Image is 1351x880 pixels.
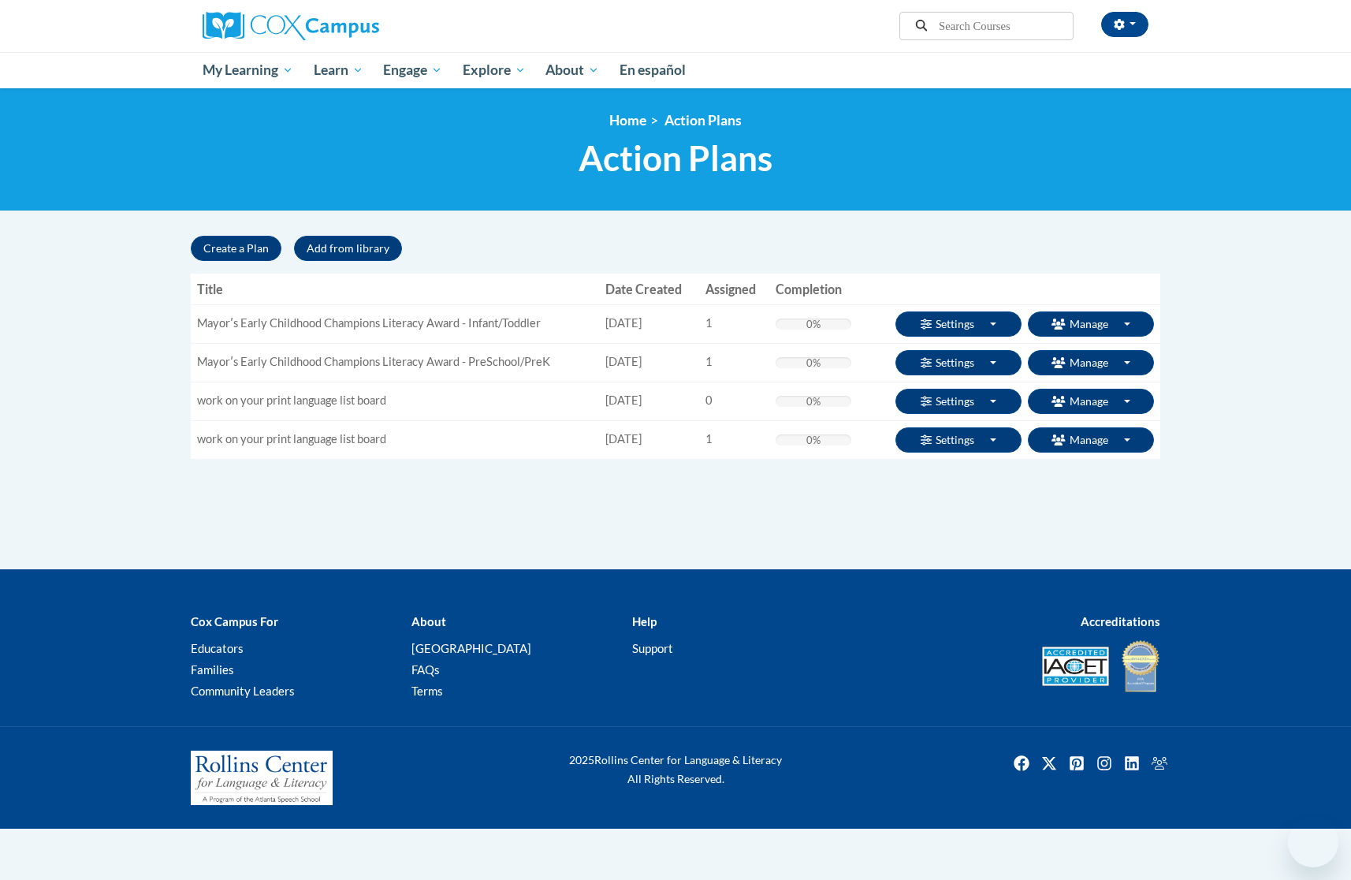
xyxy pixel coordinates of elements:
button: Manage [1028,389,1154,414]
div: 0% [806,319,821,330]
img: Pinterest icon [1064,751,1089,776]
td: [DATE] [599,304,698,343]
button: Search [910,17,933,35]
div: 0% [806,434,821,446]
td: 1 [699,343,769,382]
a: Home [609,112,646,129]
th: Completion [769,274,858,305]
td: 0 [699,382,769,420]
a: Learn [303,52,374,88]
span: Action Plans [579,137,772,179]
span: Learn [314,61,363,80]
a: Facebook [1009,751,1034,776]
td: [DATE] [599,343,698,382]
th: Title [191,274,599,305]
a: Families [191,662,234,677]
td: 1 [699,304,769,343]
img: Facebook group icon [1147,751,1172,776]
td: [DATE] [599,420,698,459]
b: Help [632,614,657,628]
img: IDA® Accredited [1121,639,1160,694]
img: Rollins Center for Language & Literacy - A Program of the Atlanta Speech School [191,751,333,806]
div: 0% [806,357,821,368]
button: Manage [1028,350,1154,375]
input: Search Courses [937,17,1063,35]
b: Accreditations [1081,614,1160,628]
img: Cox Campus [203,12,379,40]
span: About [545,61,599,80]
a: Support [632,641,673,655]
th: Date Created [599,274,698,305]
button: Settings [895,350,1022,375]
a: Community Leaders [191,684,295,698]
a: Explore [452,52,536,88]
td: Mayorʹs Early Childhood Champions Literacy Award - PreSchool/PreK [191,343,599,382]
th: Assigned [699,274,769,305]
img: Twitter icon [1037,751,1062,776]
td: [DATE] [599,382,698,420]
a: Terms [411,684,443,698]
td: work on your print language list board [191,382,599,420]
div: Main menu [179,52,1172,88]
span: My Learning [203,61,293,80]
a: En español [609,54,696,87]
a: My Learning [192,52,303,88]
button: Add from library [294,236,402,261]
b: About [411,614,446,628]
iframe: Button to launch messaging window [1288,817,1338,867]
span: Action Plans [664,112,742,129]
a: Facebook Group [1147,751,1172,776]
b: Cox Campus For [191,614,278,628]
a: Twitter [1037,751,1062,776]
a: Engage [373,52,452,88]
button: Settings [895,427,1022,453]
td: Mayorʹs Early Childhood Champions Literacy Award - Infant/Toddler [191,304,599,343]
span: Engage [383,61,442,80]
td: 1 [699,420,769,459]
span: Explore [463,61,526,80]
img: Accredited IACET® Provider [1042,647,1109,686]
a: Educators [191,641,244,655]
button: Settings [895,311,1022,337]
a: About [536,52,610,88]
a: FAQs [411,662,440,677]
a: Pinterest [1064,751,1089,776]
a: Linkedin [1119,751,1144,776]
button: Manage [1028,427,1154,453]
a: [GEOGRAPHIC_DATA] [411,641,531,655]
button: Manage [1028,311,1154,337]
a: Instagram [1092,751,1117,776]
div: 0% [806,396,821,407]
button: Settings [895,389,1022,414]
button: Account Settings [1101,12,1148,37]
td: work on your print language list board [191,420,599,459]
img: LinkedIn icon [1119,751,1144,776]
span: 2025 [569,753,594,766]
div: Rollins Center for Language & Literacy All Rights Reserved. [510,751,841,789]
span: En español [620,62,686,78]
img: Facebook icon [1009,751,1034,776]
img: Instagram icon [1092,751,1117,776]
button: Create a Plan [191,236,281,261]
